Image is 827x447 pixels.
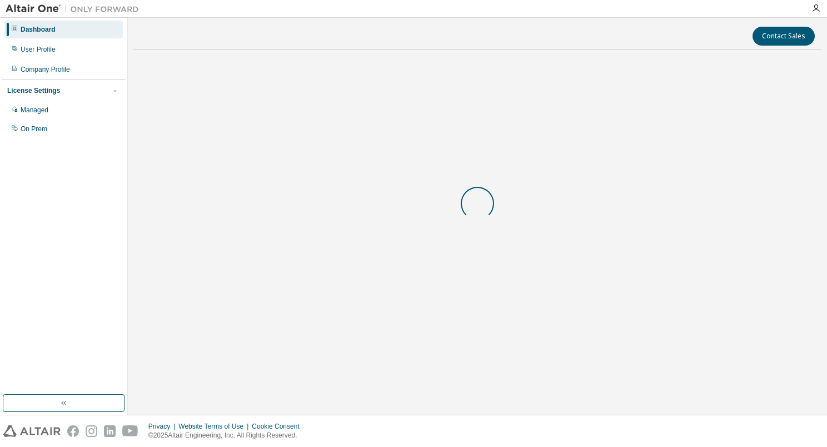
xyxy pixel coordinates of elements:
img: instagram.svg [86,425,97,437]
img: Altair One [6,3,145,14]
div: Website Terms of Use [178,422,252,431]
img: linkedin.svg [104,425,116,437]
div: Managed [21,106,48,115]
div: Privacy [148,422,178,431]
div: User Profile [21,45,56,54]
p: © 2025 Altair Engineering, Inc. All Rights Reserved. [148,431,306,440]
div: Cookie Consent [252,422,306,431]
img: youtube.svg [122,425,138,437]
img: facebook.svg [67,425,79,437]
img: altair_logo.svg [3,425,61,437]
div: License Settings [7,86,60,95]
div: On Prem [21,125,47,133]
div: Company Profile [21,65,70,74]
button: Contact Sales [753,27,815,46]
div: Dashboard [21,25,56,34]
